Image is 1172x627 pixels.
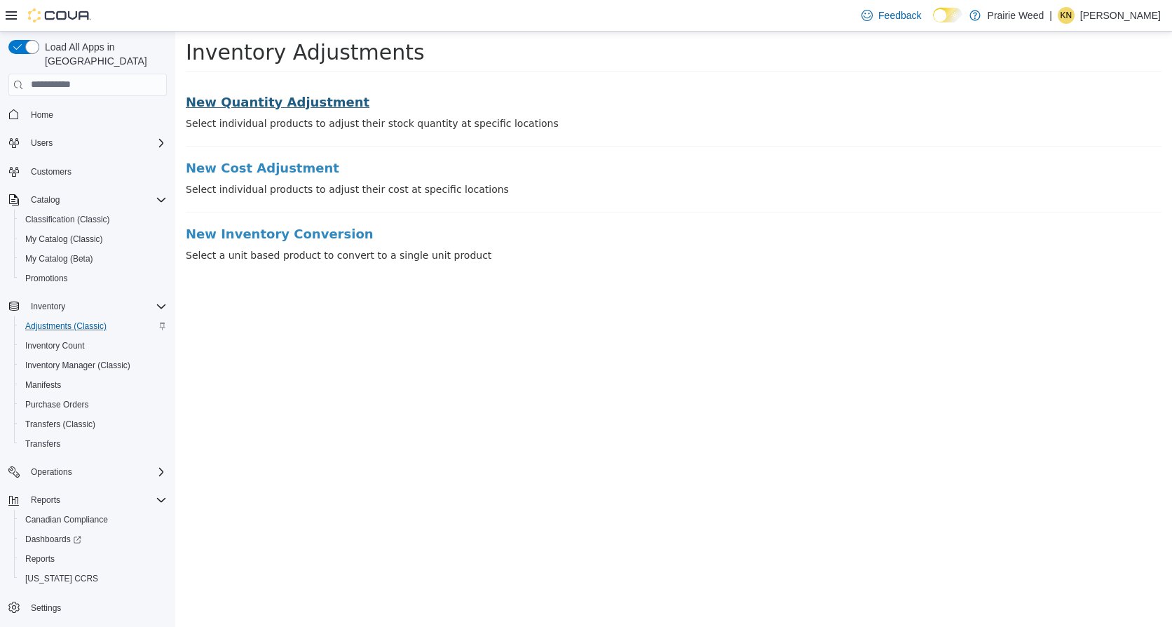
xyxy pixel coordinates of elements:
p: [PERSON_NAME] [1080,7,1161,24]
button: Manifests [14,375,172,395]
a: Feedback [856,1,927,29]
span: Dark Mode [933,22,934,23]
button: Operations [25,464,78,480]
button: My Catalog (Classic) [14,229,172,249]
span: Customers [31,166,71,177]
a: Transfers (Classic) [20,416,101,433]
span: Reports [25,492,167,508]
span: Inventory Count [25,340,85,351]
span: Dashboards [20,531,167,548]
span: Settings [31,602,61,614]
a: Reports [20,551,60,567]
span: KN [1061,7,1072,24]
a: Dashboards [14,530,172,549]
button: Operations [3,462,172,482]
span: Load All Apps in [GEOGRAPHIC_DATA] [39,40,167,68]
span: Operations [25,464,167,480]
button: Canadian Compliance [14,510,172,530]
span: Reports [25,553,55,565]
button: Classification (Classic) [14,210,172,229]
span: Manifests [20,377,167,393]
span: Transfers (Classic) [20,416,167,433]
span: Catalog [25,191,167,208]
button: Inventory Count [14,336,172,356]
a: [US_STATE] CCRS [20,570,104,587]
a: Home [25,107,59,123]
button: Settings [3,597,172,617]
span: Reports [31,494,60,506]
button: Catalog [25,191,65,208]
a: Canadian Compliance [20,511,114,528]
span: Feedback [878,8,921,22]
span: My Catalog (Beta) [25,253,93,264]
span: Home [31,109,53,121]
button: Purchase Orders [14,395,172,414]
span: My Catalog (Classic) [25,234,103,245]
a: My Catalog (Beta) [20,250,99,267]
button: Inventory [3,297,172,316]
a: Dashboards [20,531,87,548]
a: New Cost Adjustment [11,130,986,144]
button: Users [3,133,172,153]
span: Operations [31,466,72,478]
a: Classification (Classic) [20,211,116,228]
button: Transfers (Classic) [14,414,172,434]
span: Adjustments (Classic) [25,321,107,332]
span: [US_STATE] CCRS [25,573,98,584]
a: Manifests [20,377,67,393]
button: My Catalog (Beta) [14,249,172,269]
span: Transfers [20,436,167,452]
span: Purchase Orders [25,399,89,410]
p: Select a unit based product to convert to a single unit product [11,217,986,231]
span: Canadian Compliance [20,511,167,528]
span: Classification (Classic) [20,211,167,228]
button: Inventory Manager (Classic) [14,356,172,375]
a: Inventory Count [20,337,90,354]
button: Reports [14,549,172,569]
a: Customers [25,163,77,180]
input: Dark Mode [933,8,962,22]
button: Promotions [14,269,172,288]
p: | [1049,7,1052,24]
span: My Catalog (Classic) [20,231,167,248]
span: My Catalog (Beta) [20,250,167,267]
span: Inventory Manager (Classic) [25,360,130,371]
span: Transfers [25,438,60,450]
button: Adjustments (Classic) [14,316,172,336]
p: Select individual products to adjust their cost at specific locations [11,151,986,166]
span: Users [31,137,53,149]
span: Inventory Manager (Classic) [20,357,167,374]
span: Reports [20,551,167,567]
span: Inventory [25,298,167,315]
a: Transfers [20,436,66,452]
a: Inventory Manager (Classic) [20,357,136,374]
img: Cova [28,8,91,22]
div: Kristen Neufeld [1058,7,1075,24]
span: Adjustments (Classic) [20,318,167,335]
span: Settings [25,598,167,616]
button: Home [3,104,172,125]
button: Reports [25,492,66,508]
span: Classification (Classic) [25,214,110,225]
button: Catalog [3,190,172,210]
a: New Inventory Conversion [11,196,986,210]
span: Purchase Orders [20,396,167,413]
a: My Catalog (Classic) [20,231,109,248]
button: Reports [3,490,172,510]
a: Promotions [20,270,74,287]
span: Dashboards [25,534,81,545]
button: Customers [3,161,172,182]
button: [US_STATE] CCRS [14,569,172,588]
span: Inventory [31,301,65,312]
a: Purchase Orders [20,396,95,413]
button: Users [25,135,58,151]
span: Users [25,135,167,151]
a: Adjustments (Classic) [20,318,112,335]
span: Home [25,106,167,123]
a: New Quantity Adjustment [11,64,986,78]
span: Customers [25,163,167,180]
button: Inventory [25,298,71,315]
